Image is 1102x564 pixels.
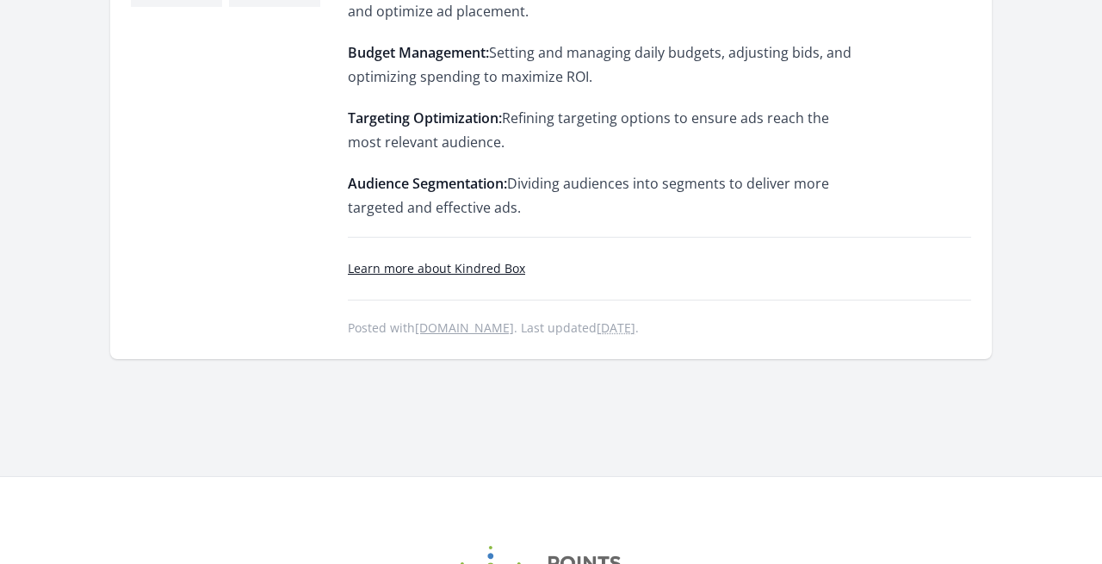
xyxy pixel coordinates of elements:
[348,108,502,127] strong: Targeting Optimization:
[348,171,851,220] p: Dividing audiences into segments to deliver more targeted and effective ads.
[348,43,489,62] strong: Budget Management:
[348,321,971,335] p: Posted with . Last updated .
[348,40,851,89] p: Setting and managing daily budgets, adjusting bids, and optimizing spending to maximize ROI.
[348,260,525,276] a: Learn more about Kindred Box
[348,106,851,154] p: Refining targeting options to ensure ads reach the most relevant audience.
[415,319,514,336] a: [DOMAIN_NAME]
[597,319,635,336] abbr: Sat, Jul 19, 2025 10:32 PM
[348,174,507,193] strong: Audience Segmentation:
